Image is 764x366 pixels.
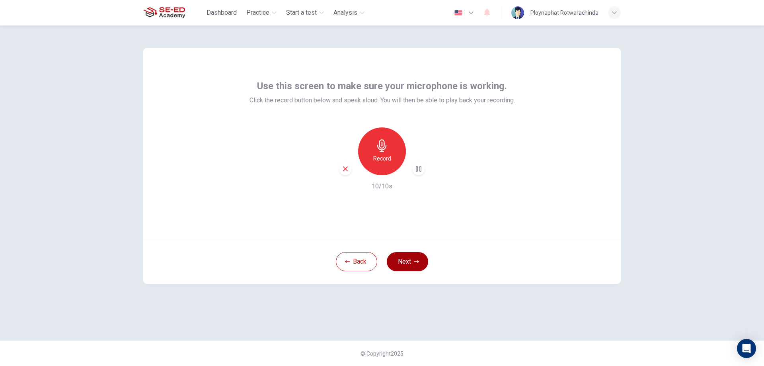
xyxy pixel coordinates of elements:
span: Click the record button below and speak aloud. You will then be able to play back your recording. [249,96,515,105]
img: SE-ED Academy logo [143,5,185,21]
button: Analysis [330,6,368,20]
span: Start a test [286,8,317,18]
span: Analysis [333,8,357,18]
button: Start a test [283,6,327,20]
div: Open Intercom Messenger [737,339,756,358]
a: SE-ED Academy logo [143,5,203,21]
h6: 10/10s [372,182,392,191]
button: Practice [243,6,280,20]
span: Use this screen to make sure your microphone is working. [257,80,507,92]
h6: Record [373,154,391,163]
span: © Copyright 2025 [361,350,403,357]
img: Profile picture [511,6,524,19]
button: Back [336,252,377,271]
button: Record [358,127,406,175]
button: Dashboard [203,6,240,20]
div: Ploynaphat Rotwarachinda [530,8,598,18]
span: Dashboard [207,8,237,18]
span: Practice [246,8,269,18]
img: en [453,10,463,16]
button: Next [387,252,428,271]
